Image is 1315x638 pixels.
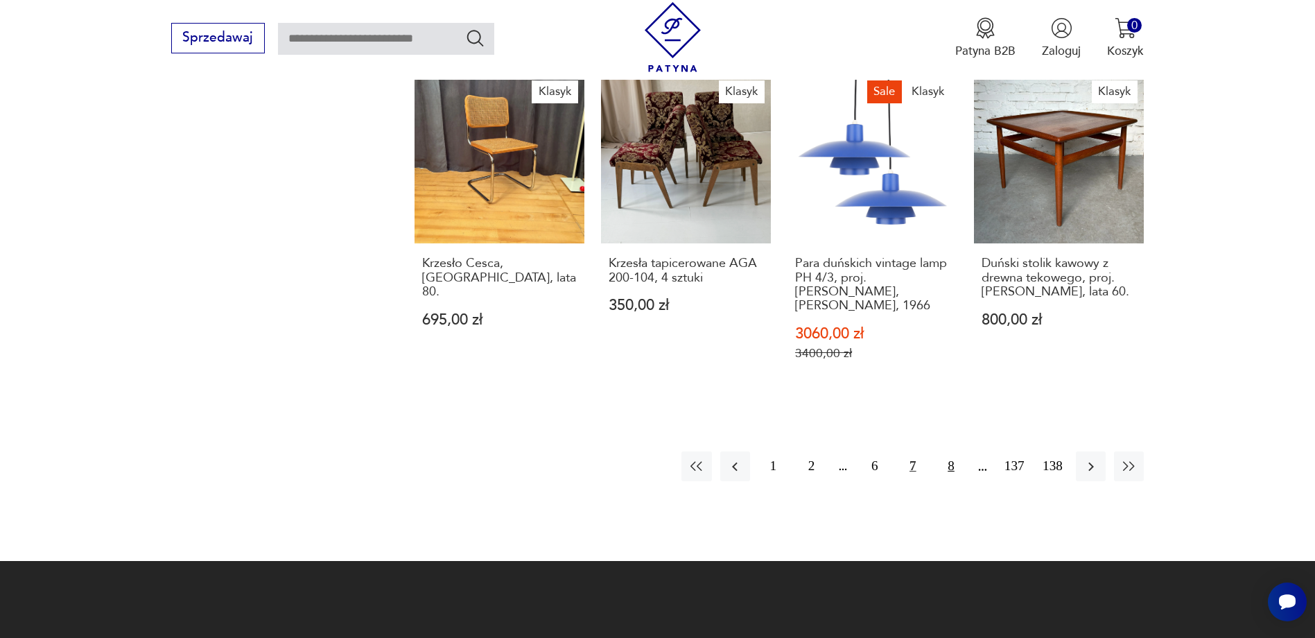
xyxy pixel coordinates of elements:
[171,33,265,44] a: Sprzedawaj
[465,28,485,48] button: Szukaj
[422,313,577,327] p: 695,00 zł
[609,298,763,313] p: 350,00 zł
[415,74,584,393] a: KlasykKrzesło Cesca, Włochy, lata 80.Krzesło Cesca, [GEOGRAPHIC_DATA], lata 80.695,00 zł
[638,2,708,72] img: Patyna - sklep z meblami i dekoracjami vintage
[1000,451,1029,481] button: 137
[898,451,928,481] button: 7
[975,17,996,39] img: Ikona medalu
[982,313,1136,327] p: 800,00 zł
[758,451,788,481] button: 1
[974,74,1144,393] a: KlasykDuński stolik kawowy z drewna tekowego, proj. Grete Jalk, lata 60.Duński stolik kawowy z dr...
[1042,43,1081,59] p: Zaloguj
[1042,17,1081,59] button: Zaloguj
[955,17,1016,59] a: Ikona medaluPatyna B2B
[1038,451,1068,481] button: 138
[1115,17,1136,39] img: Ikona koszyka
[601,74,771,393] a: KlasykKrzesła tapicerowane AGA 200-104, 4 sztukiKrzesła tapicerowane AGA 200-104, 4 sztuki350,00 zł
[787,74,957,393] a: SaleKlasykPara duńskich vintage lamp PH 4/3, proj. Poul Henningsen, Louis Poulsen, 1966Para duńsk...
[795,327,950,341] p: 3060,00 zł
[1107,17,1144,59] button: 0Koszyk
[1127,18,1142,33] div: 0
[955,43,1016,59] p: Patyna B2B
[795,257,950,313] h3: Para duńskich vintage lamp PH 4/3, proj. [PERSON_NAME], [PERSON_NAME], 1966
[171,23,265,53] button: Sprzedawaj
[1268,583,1307,621] iframe: Smartsupp widget button
[1107,43,1144,59] p: Koszyk
[609,257,763,285] h3: Krzesła tapicerowane AGA 200-104, 4 sztuki
[796,451,826,481] button: 2
[936,451,966,481] button: 8
[422,257,577,299] h3: Krzesło Cesca, [GEOGRAPHIC_DATA], lata 80.
[795,346,950,361] p: 3400,00 zł
[1051,17,1072,39] img: Ikonka użytkownika
[860,451,889,481] button: 6
[982,257,1136,299] h3: Duński stolik kawowy z drewna tekowego, proj. [PERSON_NAME], lata 60.
[955,17,1016,59] button: Patyna B2B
